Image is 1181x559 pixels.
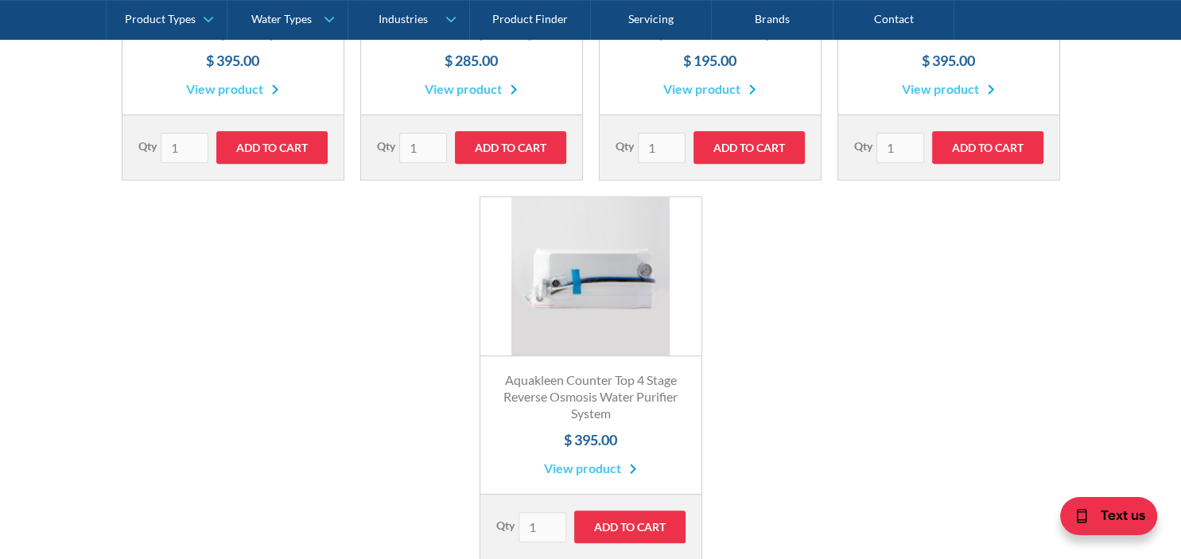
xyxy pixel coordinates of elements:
[496,372,686,421] h3: Aquakleen Counter Top 4 Stage Reverse Osmosis Water Purifier System
[378,13,427,26] div: Industries
[377,138,395,154] label: Qty
[544,459,637,478] a: View product
[932,131,1043,164] input: Add to Cart
[496,517,515,534] label: Qty
[377,50,566,72] h4: $ 285.00
[574,510,686,543] input: Add to Cart
[1022,479,1181,559] iframe: podium webchat widget bubble
[616,50,805,72] h4: $ 195.00
[902,80,995,99] a: View product
[663,80,756,99] a: View product
[854,138,872,154] label: Qty
[455,131,566,164] input: Add to Cart
[125,13,196,26] div: Product Types
[138,50,328,72] h4: $ 395.00
[693,131,805,164] input: Add to Cart
[251,13,312,26] div: Water Types
[854,50,1043,72] h4: $ 395.00
[425,80,518,99] a: View product
[186,80,279,99] a: View product
[616,138,634,154] label: Qty
[216,131,328,164] input: Add to Cart
[138,138,157,154] label: Qty
[496,429,686,451] h4: $ 395.00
